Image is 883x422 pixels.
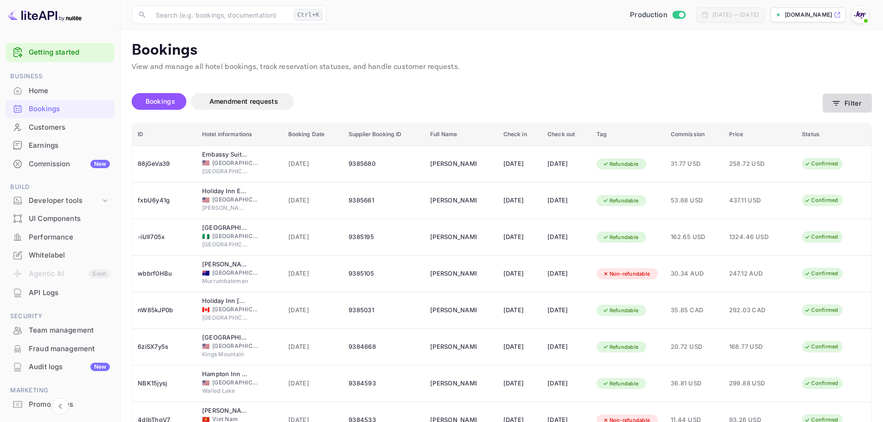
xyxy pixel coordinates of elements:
[7,7,82,22] img: LiteAPI logo
[29,140,110,151] div: Earnings
[597,268,656,280] div: Non-refundable
[212,305,259,314] span: [GEOGRAPHIC_DATA]
[29,122,110,133] div: Customers
[138,266,191,281] div: wbbrf0HBu
[212,269,259,277] span: [GEOGRAPHIC_DATA]
[349,157,419,171] div: 9385680
[597,232,645,243] div: Refundable
[547,340,585,354] div: [DATE]
[288,159,337,169] span: [DATE]
[138,193,191,208] div: fxbU6y41g
[597,305,645,316] div: Refundable
[729,232,775,242] span: 1324.46 USD
[430,193,476,208] div: Ben Watters
[798,268,844,279] div: Confirmed
[798,341,844,353] div: Confirmed
[430,376,476,391] div: Larisa Coldebella Perino
[547,376,585,391] div: [DATE]
[729,269,775,279] span: 247.12 AUD
[671,159,718,169] span: 31.77 USD
[729,342,775,352] span: 168.77 USD
[349,303,419,318] div: 9385031
[6,137,114,154] a: Earnings
[591,123,665,146] th: Tag
[6,182,114,192] span: Build
[503,340,536,354] div: [DATE]
[202,197,210,203] span: United States of America
[6,100,114,118] div: Bookings
[430,340,476,354] div: Anna Fuller
[852,7,867,22] img: With Joy
[202,260,248,269] div: Abode Murrumbateman
[212,378,259,387] span: [GEOGRAPHIC_DATA]
[597,195,645,207] div: Refundable
[671,195,718,206] span: 53.68 USD
[138,340,191,354] div: 6ziSX7y5s
[597,378,645,390] div: Refundable
[503,266,536,281] div: [DATE]
[798,304,844,316] div: Confirmed
[288,305,337,315] span: [DATE]
[202,343,210,349] span: United States of America
[503,157,536,171] div: [DATE]
[6,137,114,155] div: Earnings
[202,204,248,212] span: [PERSON_NAME]
[29,250,110,261] div: Whitelabel
[29,362,110,372] div: Audit logs
[132,93,823,110] div: account-settings tabs
[6,119,114,137] div: Customers
[29,47,110,58] a: Getting started
[90,363,110,371] div: New
[542,123,591,146] th: Check out
[729,159,775,169] span: 258.72 USD
[29,399,110,410] div: Promo codes
[283,123,343,146] th: Booking Date
[6,82,114,100] div: Home
[6,358,114,375] a: Audit logsNew
[202,370,248,379] div: Hampton Inn Commerce Novi
[150,6,290,24] input: Search (e.g. bookings, documentation)
[6,228,114,246] a: Performance
[6,396,114,414] div: Promo codes
[288,195,337,206] span: [DATE]
[132,123,197,146] th: ID
[29,159,110,170] div: Commission
[798,158,844,170] div: Confirmed
[90,160,110,168] div: New
[349,266,419,281] div: 9385105
[630,10,667,20] span: Production
[6,82,114,99] a: Home
[202,307,210,313] span: Canada
[547,266,585,281] div: [DATE]
[202,223,248,233] div: Lagos Marriott Hotel Ikeja
[202,160,210,166] span: United States of America
[343,123,425,146] th: Supplier Booking ID
[29,86,110,96] div: Home
[6,155,114,172] a: CommissionNew
[712,11,759,19] div: [DATE] — [DATE]
[626,10,689,20] div: Switch to Sandbox mode
[202,277,248,285] span: Murrumbateman
[430,157,476,171] div: John Weismantel
[138,376,191,391] div: NBK15jysj
[671,378,718,389] span: 36.81 USD
[6,43,114,62] div: Getting started
[547,157,585,171] div: [DATE]
[6,100,114,117] a: Bookings
[197,123,283,146] th: Hotel informations
[547,193,585,208] div: [DATE]
[729,195,775,206] span: 437.11 USD
[6,155,114,173] div: CommissionNew
[6,210,114,228] div: UI Components
[138,157,191,171] div: 88jGeVa39
[349,193,419,208] div: 9385661
[798,378,844,389] div: Confirmed
[202,333,248,342] div: Holiday Inn Express Hotel and Suites Kings Mountain, an IHG Hotel
[202,387,248,395] span: Walled Lake
[6,311,114,321] span: Security
[798,195,844,206] div: Confirmed
[146,97,175,105] span: Bookings
[6,321,114,339] a: Team management
[52,398,69,415] button: Collapse navigation
[785,11,832,19] p: [DOMAIN_NAME]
